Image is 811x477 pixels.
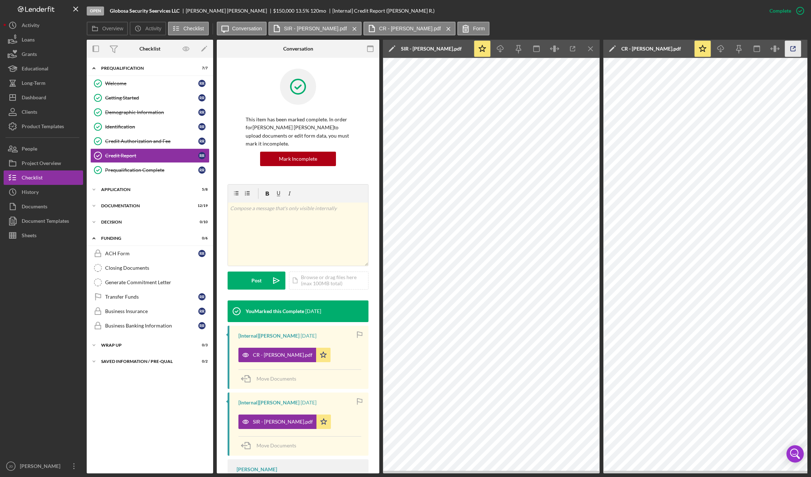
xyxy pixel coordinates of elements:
div: 0 / 2 [195,359,208,364]
p: This item has been marked complete. In order for [PERSON_NAME] [PERSON_NAME] to upload documents ... [246,116,350,148]
div: Activity [22,18,39,34]
button: CR - [PERSON_NAME].pdf [238,348,331,362]
span: Move Documents [256,376,296,382]
div: Getting Started [105,95,198,101]
a: Generate Commitment Letter [90,275,210,290]
button: History [4,185,83,199]
div: Credit Report [105,153,198,159]
div: 5 / 8 [195,187,208,192]
div: Application [101,187,190,192]
div: Saved Information / Pre-Qual [101,359,190,364]
div: R R [198,80,206,87]
div: [PERSON_NAME] [18,459,65,475]
time: 2025-06-18 11:27 [301,333,316,339]
span: Move Documents [256,442,296,448]
button: SIR - [PERSON_NAME].pdf [268,22,362,35]
label: Activity [145,26,161,31]
a: Credit Authorization and FeeRR [90,134,210,148]
div: Demographic Information [105,109,198,115]
button: Checklist [168,22,209,35]
button: Post [228,272,285,290]
div: Loans [22,32,35,49]
div: R R [198,166,206,174]
a: Business Banking InformationRR [90,318,210,333]
div: Welcome [105,81,198,86]
a: ACH FormRR [90,246,210,261]
div: Sheets [22,228,36,244]
button: Documents [4,199,83,214]
div: Conversation [283,46,313,52]
div: History [22,185,39,201]
label: Overview [102,26,123,31]
a: Product Templates [4,119,83,134]
time: 2025-06-18 14:11 [305,308,321,314]
div: Identification [105,124,198,130]
button: CR - [PERSON_NAME].pdf [363,22,456,35]
div: Prequalification [101,66,190,70]
div: R R [198,322,206,329]
button: Long-Term [4,76,83,90]
a: Transfer FundsRR [90,290,210,304]
div: Closing Documents [105,265,209,271]
button: Grants [4,47,83,61]
div: R R [198,308,206,315]
div: Business Insurance [105,308,198,314]
div: People [22,142,37,158]
div: R R [198,94,206,101]
div: Prequalification Complete [105,167,198,173]
div: Document Templates [22,214,69,230]
button: Overview [87,22,128,35]
div: ACH Form [105,251,198,256]
time: 2025-06-18 11:27 [301,400,316,406]
div: Transfer Funds [105,294,198,300]
div: Complete [769,4,791,18]
label: SIR - [PERSON_NAME].pdf [284,26,347,31]
div: Funding [101,236,190,240]
span: $150,000 [273,8,294,14]
text: JD [9,464,13,468]
label: CR - [PERSON_NAME].pdf [379,26,441,31]
a: WelcomeRR [90,76,210,91]
button: Checklist [4,170,83,185]
div: Credit Authorization and Fee [105,138,198,144]
a: Getting StartedRR [90,91,210,105]
div: Educational [22,61,48,78]
button: Loans [4,32,83,47]
button: Activity [4,18,83,32]
label: Conversation [232,26,262,31]
div: [Internal] Credit Report ([PERSON_NAME] R.) [332,8,435,14]
button: Document Templates [4,214,83,228]
div: Project Overview [22,156,61,172]
a: Project Overview [4,156,83,170]
a: Prequalification CompleteRR [90,163,210,177]
button: Educational [4,61,83,76]
div: Business Banking Information [105,323,198,329]
button: Dashboard [4,90,83,105]
div: CR - [PERSON_NAME].pdf [621,46,681,52]
div: Post [251,272,262,290]
div: SIR - [PERSON_NAME].pdf [253,419,313,425]
div: 7 / 7 [195,66,208,70]
div: Mark Incomplete [279,152,317,166]
div: R R [198,138,206,145]
div: Product Templates [22,119,64,135]
div: Generate Commitment Letter [105,279,209,285]
div: Open Intercom Messenger [786,445,804,463]
a: Business InsuranceRR [90,304,210,318]
div: R R [198,109,206,116]
div: 0 / 10 [195,220,208,224]
label: Checklist [184,26,204,31]
button: JD[PERSON_NAME] [4,459,83,473]
button: Activity [130,22,166,35]
div: R R [198,293,206,300]
div: R R [198,123,206,130]
a: IdentificationRR [90,120,210,134]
